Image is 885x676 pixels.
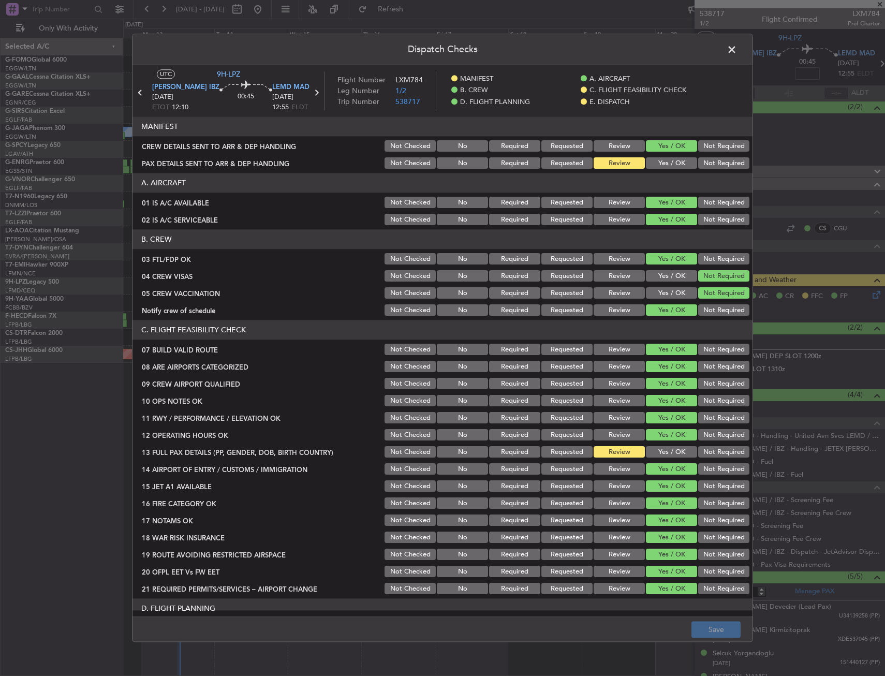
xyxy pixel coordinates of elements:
button: Yes / OK [646,141,697,152]
button: Not Required [698,549,749,561]
button: Not Required [698,515,749,526]
button: Not Required [698,197,749,209]
button: Yes / OK [646,481,697,492]
button: Yes / OK [646,566,697,578]
button: Not Required [698,532,749,543]
button: Yes / OK [646,430,697,441]
button: Yes / OK [646,158,697,169]
button: Yes / OK [646,532,697,543]
button: Yes / OK [646,395,697,407]
button: Not Required [698,271,749,282]
button: Yes / OK [646,271,697,282]
button: Yes / OK [646,344,697,356]
header: Dispatch Checks [132,34,753,65]
button: Not Required [698,498,749,509]
button: Not Required [698,413,749,424]
button: Not Required [698,288,749,299]
button: Yes / OK [646,254,697,265]
button: Yes / OK [646,447,697,458]
button: Not Required [698,430,749,441]
button: Yes / OK [646,305,697,316]
button: Yes / OK [646,378,697,390]
button: Yes / OK [646,413,697,424]
button: Not Required [698,481,749,492]
button: Yes / OK [646,549,697,561]
button: Not Required [698,305,749,316]
button: Yes / OK [646,498,697,509]
button: Not Required [698,344,749,356]
button: Not Required [698,158,749,169]
button: Not Required [698,254,749,265]
button: Not Required [698,464,749,475]
button: Not Required [698,378,749,390]
button: Yes / OK [646,361,697,373]
button: Yes / OK [646,288,697,299]
button: Not Required [698,583,749,595]
button: Not Required [698,214,749,226]
button: Yes / OK [646,197,697,209]
button: Not Required [698,447,749,458]
button: Not Required [698,395,749,407]
button: Not Required [698,141,749,152]
button: Not Required [698,566,749,578]
button: Yes / OK [646,464,697,475]
button: Yes / OK [646,515,697,526]
button: Not Required [698,361,749,373]
button: Yes / OK [646,583,697,595]
button: Yes / OK [646,214,697,226]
